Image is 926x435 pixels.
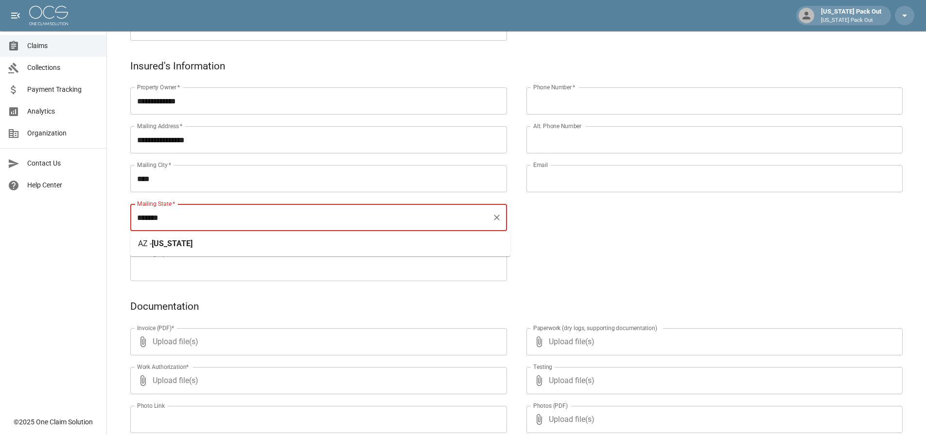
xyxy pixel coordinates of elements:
span: [US_STATE] [152,239,192,248]
label: Property Owner [137,83,180,91]
span: Upload file(s) [153,328,481,355]
div: © 2025 One Claim Solution [14,417,93,427]
label: Photos (PDF) [533,402,568,410]
span: AZ - [138,239,152,248]
p: [US_STATE] Pack Out [821,17,881,25]
label: Mailing Address [137,122,182,130]
span: Analytics [27,106,99,117]
span: Help Center [27,180,99,190]
span: Upload file(s) [549,367,877,394]
img: ocs-logo-white-transparent.png [29,6,68,25]
label: Testing [533,363,552,371]
span: Payment Tracking [27,84,99,95]
span: Claims [27,41,99,51]
span: Upload file(s) [153,367,481,394]
div: [US_STATE] Pack Out [817,7,885,24]
label: Photo Link [137,402,165,410]
label: Invoice (PDF)* [137,324,175,332]
label: Work Authorization* [137,363,189,371]
label: Paperwork (dry logs, supporting documentation) [533,324,657,332]
span: Collections [27,63,99,73]
label: Alt. Phone Number [533,122,581,130]
label: Email [533,161,548,169]
span: Upload file(s) [549,328,877,355]
span: Organization [27,128,99,138]
span: Contact Us [27,158,99,168]
label: Mailing State [137,200,175,208]
button: Clear [490,211,504,224]
label: Phone Number [533,83,575,91]
label: Mailing City [137,161,172,169]
span: Upload file(s) [549,406,877,433]
button: open drawer [6,6,25,25]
